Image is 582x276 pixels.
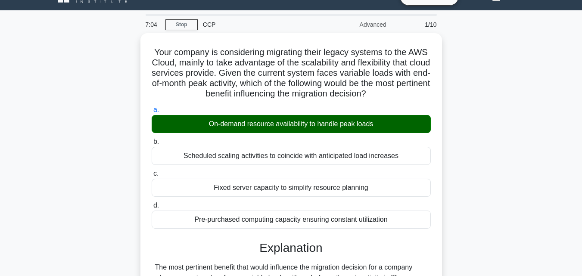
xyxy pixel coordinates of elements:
span: c. [153,170,159,177]
span: b. [153,138,159,145]
div: 7:04 [140,16,165,33]
a: Stop [165,19,198,30]
div: Pre-purchased computing capacity ensuring constant utilization [152,211,431,229]
div: Fixed server capacity to simplify resource planning [152,179,431,197]
span: a. [153,106,159,113]
h3: Explanation [157,241,426,255]
div: Advanced [316,16,392,33]
div: On-demand resource availability to handle peak loads [152,115,431,133]
span: d. [153,202,159,209]
div: CCP [198,16,316,33]
div: Scheduled scaling activities to coincide with anticipated load increases [152,147,431,165]
h5: Your company is considering migrating their legacy systems to the AWS Cloud, mainly to take advan... [151,47,432,99]
div: 1/10 [392,16,442,33]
